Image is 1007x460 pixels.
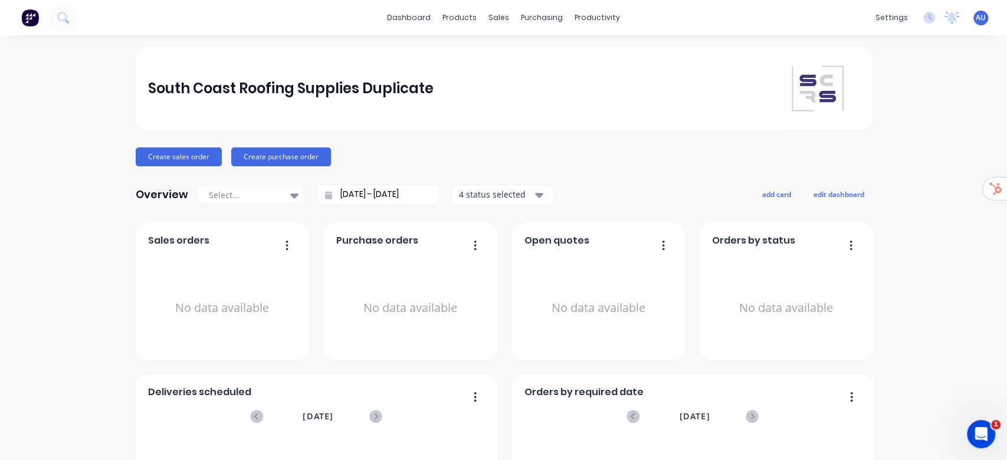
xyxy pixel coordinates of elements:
span: AU [976,12,986,23]
button: add card [755,186,799,202]
div: settings [870,9,914,27]
div: productivity [569,9,626,27]
button: 4 status selected [452,186,553,203]
a: dashboard [381,9,437,27]
img: South Coast Roofing Supplies Duplicate [776,47,859,130]
div: No data available [148,252,296,364]
span: [DATE] [679,410,710,423]
div: products [437,9,483,27]
button: Create sales order [136,147,222,166]
img: Factory [21,9,39,27]
div: South Coast Roofing Supplies Duplicate [148,77,434,100]
span: Purchase orders [336,234,418,248]
span: Orders by required date [524,385,644,399]
span: Orders by status [712,234,795,248]
span: 1 [991,420,1001,429]
iframe: Intercom live chat [967,420,995,448]
span: Deliveries scheduled [148,385,251,399]
button: Create purchase order [231,147,331,166]
div: purchasing [515,9,569,27]
div: No data available [336,252,484,364]
div: No data available [712,252,860,364]
button: edit dashboard [806,186,872,202]
span: [DATE] [303,410,333,423]
span: Open quotes [524,234,589,248]
div: Overview [136,183,188,206]
div: No data available [524,252,673,364]
div: sales [483,9,515,27]
div: 4 status selected [459,188,533,201]
span: Sales orders [148,234,209,248]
